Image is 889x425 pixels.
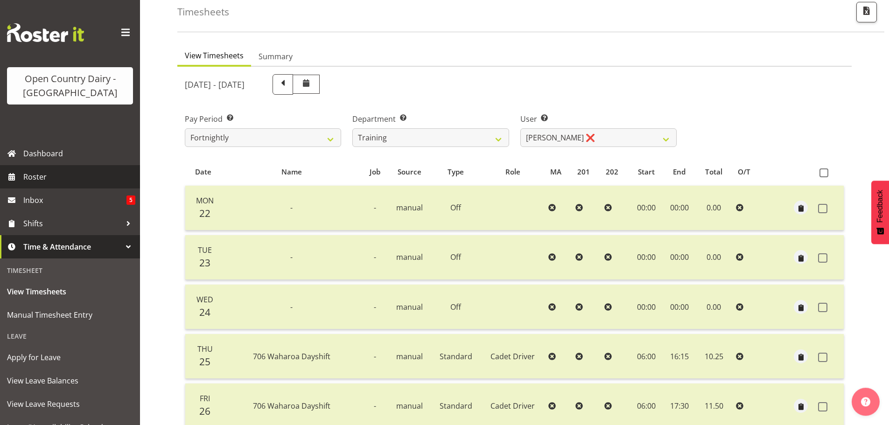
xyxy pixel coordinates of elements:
td: Off [431,235,481,280]
div: Open Country Dairy - [GEOGRAPHIC_DATA] [16,72,124,100]
a: Apply for Leave [2,346,138,369]
span: Thu [197,344,213,354]
button: Export CSV [856,2,877,22]
span: manual [396,252,423,262]
span: Tue [198,245,212,255]
span: Date [195,167,211,177]
span: Name [281,167,302,177]
td: 00:00 [663,235,695,280]
span: - [374,252,376,262]
span: Start [638,167,655,177]
td: 10.25 [695,334,732,379]
span: Mon [196,195,214,206]
span: 201 [577,167,590,177]
img: Rosterit website logo [7,23,84,42]
h4: Timesheets [177,7,229,17]
span: Apply for Leave [7,350,133,364]
a: Manual Timesheet Entry [2,303,138,327]
label: Pay Period [185,113,341,125]
td: 00:00 [663,285,695,329]
span: MA [550,167,561,177]
div: Leave [2,327,138,346]
span: View Timesheets [185,50,244,61]
td: 0.00 [695,186,732,230]
img: help-xxl-2.png [861,397,870,406]
span: View Leave Balances [7,374,133,388]
span: - [290,252,293,262]
td: 0.00 [695,285,732,329]
td: Off [431,285,481,329]
a: View Timesheets [2,280,138,303]
td: 06:00 [629,334,663,379]
span: - [374,401,376,411]
span: Manual Timesheet Entry [7,308,133,322]
td: 00:00 [629,285,663,329]
td: 00:00 [629,235,663,280]
span: Job [370,167,380,177]
span: View Timesheets [7,285,133,299]
td: 00:00 [629,186,663,230]
span: Inbox [23,193,126,207]
span: End [673,167,686,177]
a: View Leave Balances [2,369,138,392]
span: Source [398,167,421,177]
span: manual [396,401,423,411]
span: Cadet Driver [490,401,535,411]
td: 00:00 [663,186,695,230]
span: 22 [199,207,210,220]
span: 24 [199,306,210,319]
span: - [374,302,376,312]
span: Roster [23,170,135,184]
span: Type [448,167,464,177]
span: Wed [196,294,213,305]
span: Fri [200,393,210,404]
span: manual [396,351,423,362]
span: View Leave Requests [7,397,133,411]
span: 706 Waharoa Dayshift [253,351,330,362]
span: - [290,202,293,213]
span: - [374,202,376,213]
h5: [DATE] - [DATE] [185,79,245,90]
span: 25 [199,355,210,368]
span: Cadet Driver [490,351,535,362]
span: 26 [199,404,210,418]
span: manual [396,302,423,312]
td: Standard [431,334,481,379]
span: 5 [126,195,135,205]
a: View Leave Requests [2,392,138,416]
span: 706 Waharoa Dayshift [253,401,330,411]
span: - [374,351,376,362]
span: Feedback [876,190,884,223]
span: Role [505,167,520,177]
span: Summary [259,51,293,62]
span: O/T [738,167,750,177]
span: 23 [199,256,210,269]
label: User [520,113,677,125]
button: Feedback - Show survey [871,181,889,244]
div: Timesheet [2,261,138,280]
span: Time & Attendance [23,240,121,254]
span: Shifts [23,216,121,230]
td: Off [431,186,481,230]
label: Department [352,113,509,125]
span: 202 [606,167,618,177]
span: Dashboard [23,146,135,160]
td: 16:15 [663,334,695,379]
td: 0.00 [695,235,732,280]
span: manual [396,202,423,213]
span: - [290,302,293,312]
span: Total [705,167,722,177]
